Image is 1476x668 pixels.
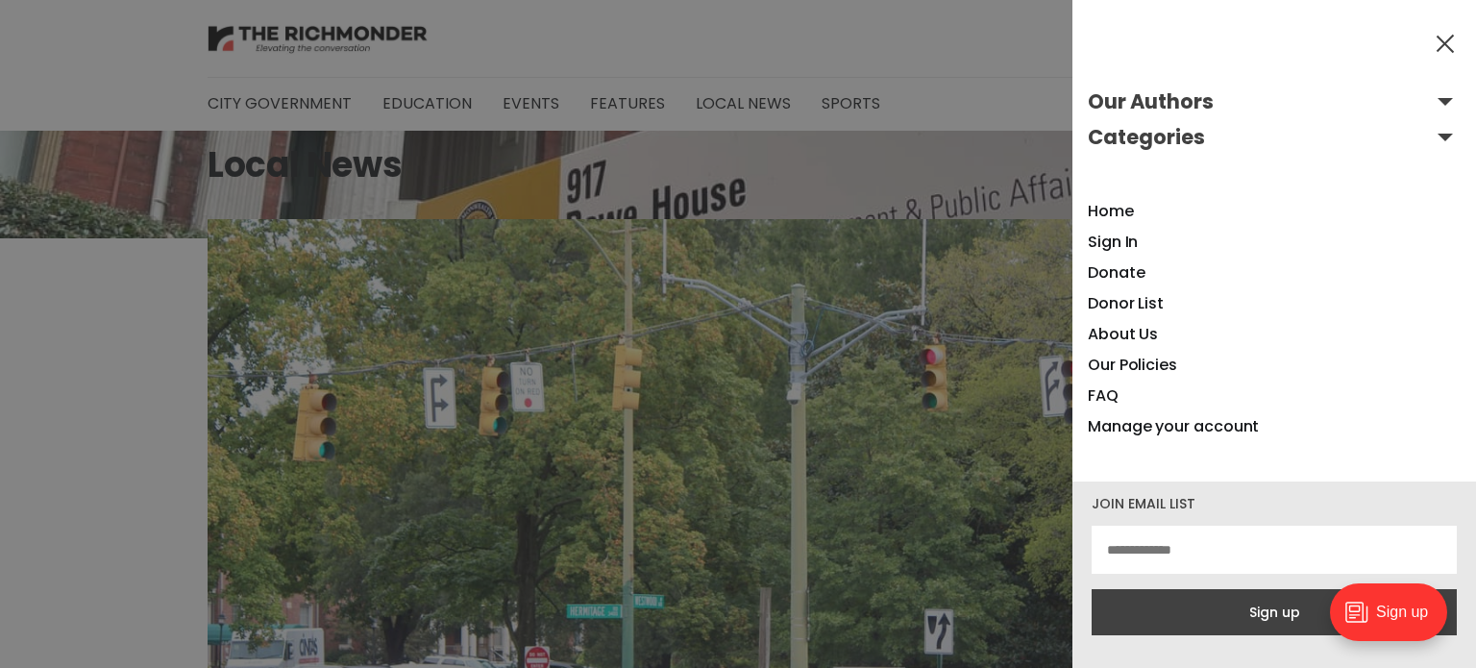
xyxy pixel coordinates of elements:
[1088,323,1158,345] a: About Us
[1088,200,1134,222] a: Home
[1088,261,1145,284] a: Donate
[1088,292,1164,314] a: Donor List
[1088,354,1177,376] a: Our Policies
[1088,231,1138,253] a: Sign In
[1314,574,1476,668] iframe: portal-trigger
[1092,589,1457,635] button: Sign up
[1088,384,1119,407] a: FAQ
[1088,122,1461,153] button: Open submenu Categories
[1088,87,1461,117] button: Open submenu Our Authors
[1092,497,1457,510] div: Join email list
[1088,415,1259,437] a: Manage your account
